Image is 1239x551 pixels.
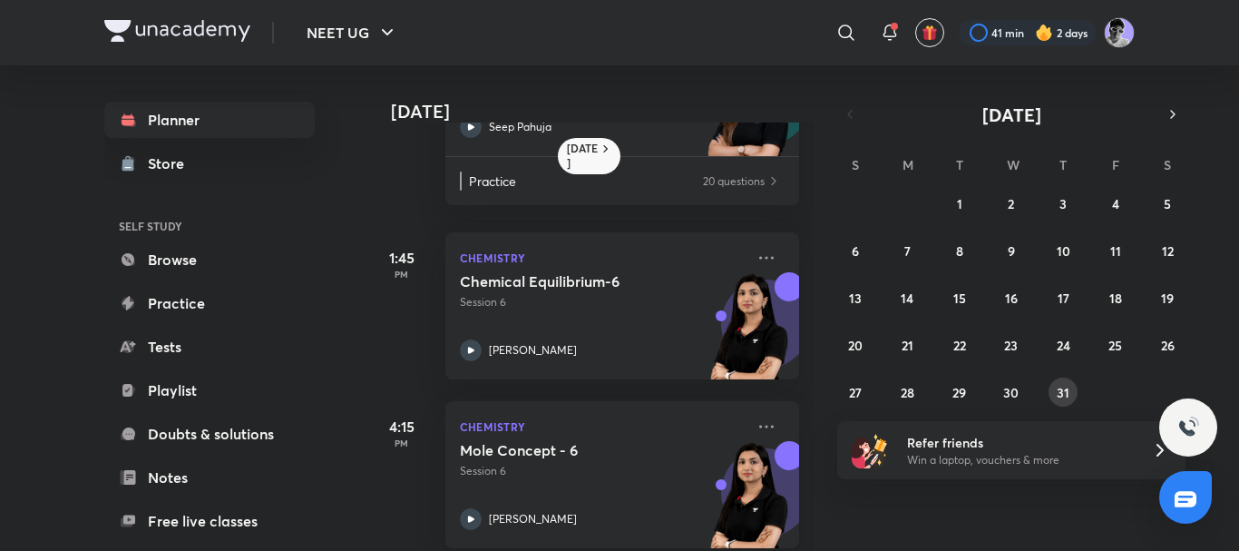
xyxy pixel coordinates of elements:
[956,242,963,260] abbr: July 8, 2025
[893,236,922,265] button: July 7, 2025
[849,384,862,401] abbr: July 27, 2025
[902,337,913,354] abbr: July 21, 2025
[1108,337,1122,354] abbr: July 25, 2025
[104,145,315,182] a: Store
[841,283,870,312] button: July 13, 2025
[1153,283,1182,312] button: July 19, 2025
[852,242,859,260] abbr: July 6, 2025
[366,438,438,448] p: PM
[945,189,974,218] button: July 1, 2025
[1112,195,1119,212] abbr: July 4, 2025
[848,337,863,354] abbr: July 20, 2025
[104,102,315,138] a: Planner
[460,463,745,479] p: Session 6
[915,18,944,47] button: avatar
[901,384,914,401] abbr: July 28, 2025
[1058,290,1069,307] abbr: July 17, 2025
[1153,189,1182,218] button: July 5, 2025
[1007,156,1019,173] abbr: Wednesday
[460,416,745,438] p: Chemistry
[1049,378,1078,407] button: July 31, 2025
[1049,189,1078,218] button: July 3, 2025
[1101,236,1130,265] button: July 11, 2025
[893,378,922,407] button: July 28, 2025
[104,329,315,365] a: Tests
[1112,156,1119,173] abbr: Friday
[1057,242,1070,260] abbr: July 10, 2025
[852,156,859,173] abbr: Sunday
[997,378,1026,407] button: July 30, 2025
[104,416,315,452] a: Doubts & solutions
[1109,290,1122,307] abbr: July 18, 2025
[460,272,686,290] h5: Chemical Equilibrium-6
[901,290,913,307] abbr: July 14, 2025
[904,242,911,260] abbr: July 7, 2025
[366,269,438,280] p: PM
[1003,384,1019,401] abbr: July 30, 2025
[945,283,974,312] button: July 15, 2025
[489,119,551,135] p: Seep Pahuja
[997,330,1026,359] button: July 23, 2025
[703,172,765,191] p: 20 questions
[902,156,913,173] abbr: Monday
[1104,17,1135,48] img: henil patel
[997,283,1026,312] button: July 16, 2025
[104,372,315,408] a: Playlist
[104,20,250,46] a: Company Logo
[1059,156,1067,173] abbr: Thursday
[296,15,409,51] button: NEET UG
[104,20,250,42] img: Company Logo
[893,330,922,359] button: July 21, 2025
[945,236,974,265] button: July 8, 2025
[460,247,745,269] p: Chemistry
[460,441,686,459] h5: Mole Concept - 6
[567,142,599,171] h6: [DATE]
[1004,337,1018,354] abbr: July 23, 2025
[1177,417,1199,438] img: ttu
[849,290,862,307] abbr: July 13, 2025
[1101,189,1130,218] button: July 4, 2025
[907,433,1130,452] h6: Refer friends
[945,378,974,407] button: July 29, 2025
[1008,195,1014,212] abbr: July 2, 2025
[1005,290,1018,307] abbr: July 16, 2025
[957,195,962,212] abbr: July 1, 2025
[104,241,315,278] a: Browse
[997,236,1026,265] button: July 9, 2025
[391,101,817,123] h4: [DATE]
[907,452,1130,468] p: Win a laptop, vouchers & more
[104,211,315,241] h6: SELF STUDY
[766,172,781,191] img: Practice available
[1049,236,1078,265] button: July 10, 2025
[104,285,315,321] a: Practice
[104,459,315,496] a: Notes
[1164,156,1171,173] abbr: Saturday
[1057,337,1070,354] abbr: July 24, 2025
[1164,195,1171,212] abbr: July 5, 2025
[945,330,974,359] button: July 22, 2025
[366,416,438,438] h5: 4:15
[852,432,888,468] img: referral
[489,511,577,527] p: [PERSON_NAME]
[953,290,966,307] abbr: July 15, 2025
[460,294,745,310] p: Session 6
[1110,242,1121,260] abbr: July 11, 2025
[841,236,870,265] button: July 6, 2025
[104,503,315,539] a: Free live classes
[997,189,1026,218] button: July 2, 2025
[148,153,195,174] div: Store
[1008,242,1015,260] abbr: July 9, 2025
[1153,236,1182,265] button: July 12, 2025
[956,156,963,173] abbr: Tuesday
[952,384,966,401] abbr: July 29, 2025
[1161,290,1174,307] abbr: July 19, 2025
[1101,283,1130,312] button: July 18, 2025
[489,342,577,359] p: [PERSON_NAME]
[1153,330,1182,359] button: July 26, 2025
[699,272,799,398] img: unacademy
[1059,195,1067,212] abbr: July 3, 2025
[841,330,870,359] button: July 20, 2025
[1161,337,1175,354] abbr: July 26, 2025
[1162,242,1174,260] abbr: July 12, 2025
[841,378,870,407] button: July 27, 2025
